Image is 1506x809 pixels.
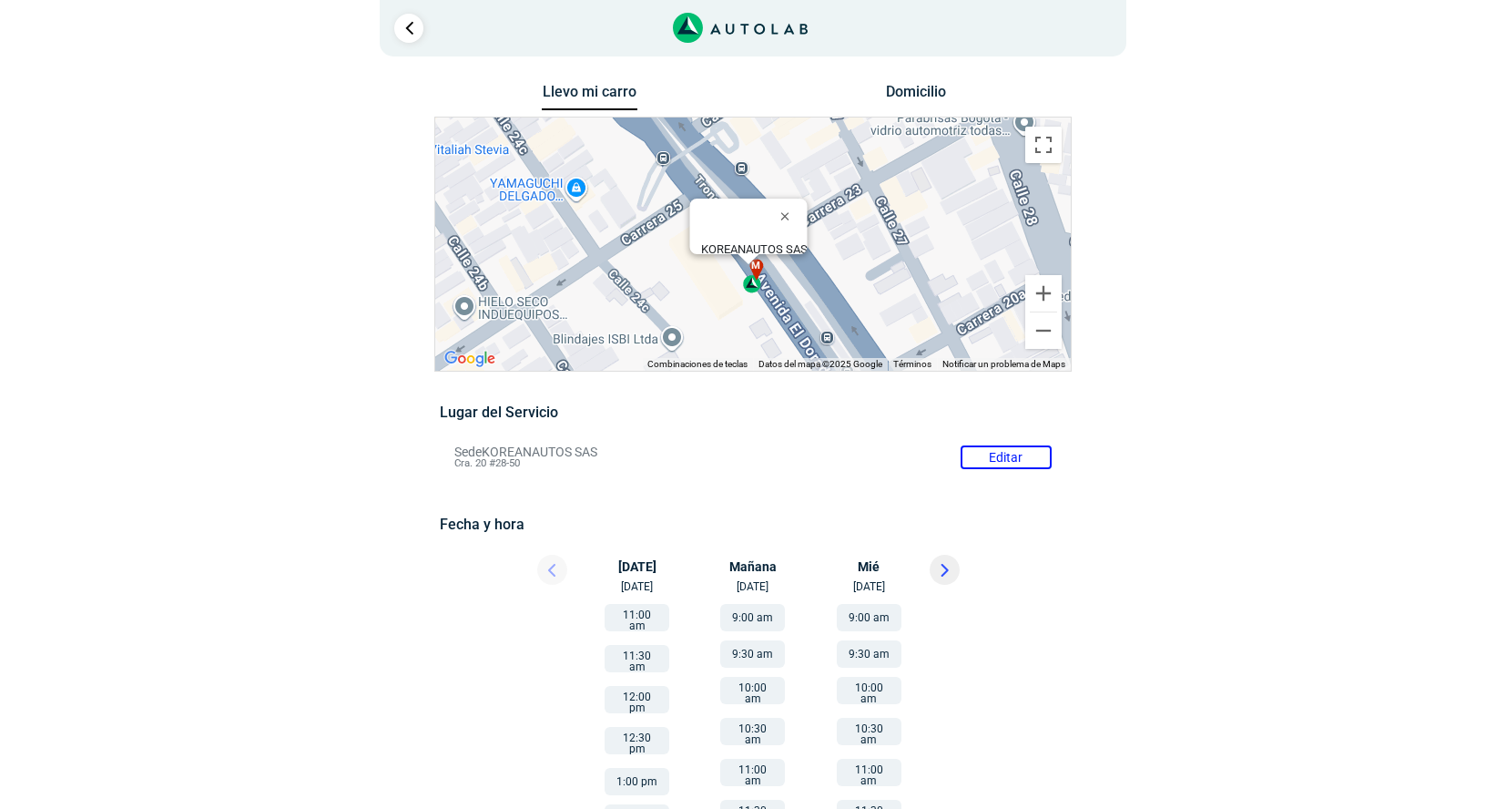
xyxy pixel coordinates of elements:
button: 1:00 pm [605,768,669,795]
button: Ampliar [1025,275,1062,312]
button: Reducir [1025,312,1062,349]
h5: Lugar del Servicio [440,404,1065,421]
h5: Fecha y hora [440,516,1065,533]
button: Domicilio [869,83,964,109]
span: Datos del mapa ©2025 Google [758,359,882,369]
button: 10:30 am [720,718,785,745]
div: Cra. 20 #28-50 [701,242,808,270]
button: 9:00 am [837,604,901,631]
button: 9:30 am [720,640,785,668]
button: 11:00 am [837,759,901,786]
b: KOREANAUTOS SAS [701,242,808,256]
button: 9:00 am [720,604,785,631]
button: 11:00 am [720,759,785,786]
button: 12:30 pm [605,727,669,754]
button: Llevo mi carro [542,83,637,111]
button: 10:00 am [837,677,901,704]
button: 10:00 am [720,677,785,704]
button: Cerrar [768,194,811,238]
a: Ir al paso anterior [394,14,423,43]
a: Notificar un problema de Maps [942,359,1065,369]
button: 10:30 am [837,718,901,745]
button: 9:30 am [837,640,901,668]
a: Link al sitio de autolab [673,18,809,36]
button: Cambiar a la vista en pantalla completa [1025,127,1062,163]
button: 12:00 pm [605,686,669,713]
button: 11:30 am [605,645,669,672]
button: 11:00 am [605,604,669,631]
a: Abre esta zona en Google Maps (se abre en una nueva ventana) [440,347,500,371]
span: m [751,259,760,274]
img: Google [440,347,500,371]
a: Términos (se abre en una nueva pestaña) [893,359,931,369]
button: Combinaciones de teclas [647,358,748,371]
